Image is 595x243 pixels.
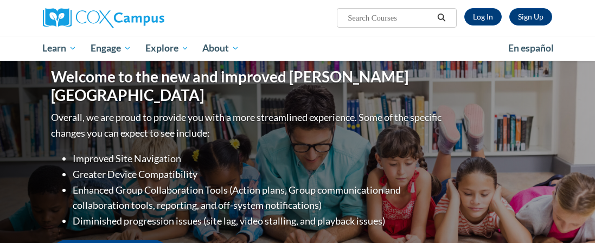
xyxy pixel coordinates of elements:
p: Overall, we are proud to provide you with a more streamlined experience. Some of the specific cha... [51,110,444,141]
span: Learn [42,42,76,55]
span: About [202,42,239,55]
button: Search [433,11,450,24]
a: Engage [84,36,138,61]
li: Greater Device Compatibility [73,167,444,182]
span: En español [508,42,554,54]
input: Search Courses [347,11,433,24]
li: Diminished progression issues (site lag, video stalling, and playback issues) [73,213,444,229]
span: Explore [145,42,189,55]
a: Explore [138,36,196,61]
a: Cox Campus [43,8,202,28]
a: En español [501,37,561,60]
span: Engage [91,42,131,55]
a: Learn [36,36,84,61]
a: About [195,36,246,61]
a: Register [509,8,552,25]
li: Enhanced Group Collaboration Tools (Action plans, Group communication and collaboration tools, re... [73,182,444,214]
h1: Welcome to the new and improved [PERSON_NAME][GEOGRAPHIC_DATA] [51,68,444,104]
div: Main menu [35,36,561,61]
li: Improved Site Navigation [73,151,444,167]
a: Log In [464,8,502,25]
img: Cox Campus [43,8,164,28]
